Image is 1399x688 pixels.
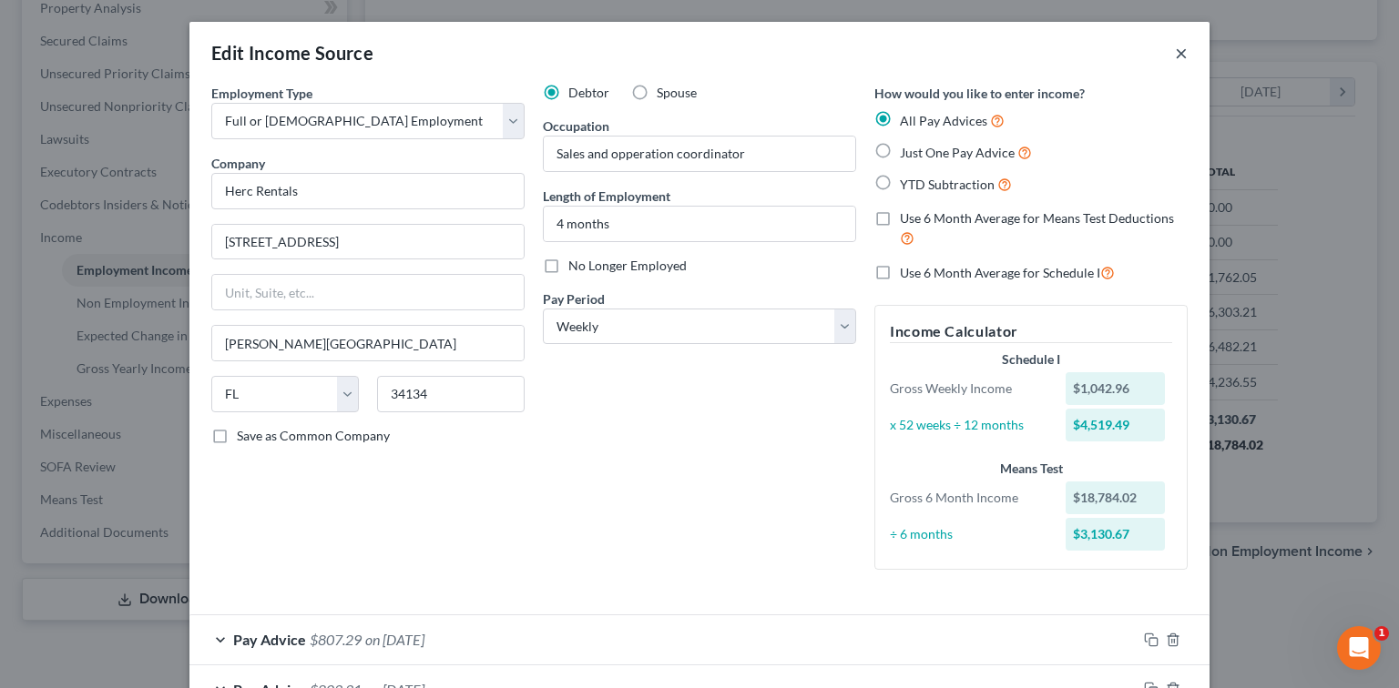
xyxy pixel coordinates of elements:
span: Company [211,156,265,171]
span: YTD Subtraction [900,177,995,192]
span: Debtor [568,85,609,100]
label: Occupation [543,116,609,136]
iframe: Intercom live chat [1337,626,1381,670]
div: $1,042.96 [1066,372,1166,405]
input: Enter address... [212,225,524,259]
h5: Income Calculator [890,320,1172,343]
span: All Pay Advices [900,113,987,128]
span: on [DATE] [365,631,424,648]
span: Use 6 Month Average for Means Test Deductions [900,210,1174,226]
div: x 52 weeks ÷ 12 months [881,416,1057,434]
div: $18,784.02 [1066,481,1166,514]
span: Save as Common Company [237,428,390,443]
input: Enter zip... [377,376,525,412]
div: Gross 6 Month Income [881,489,1057,507]
div: Schedule I [890,350,1172,369]
span: Pay Period [543,291,605,307]
span: No Longer Employed [568,258,687,273]
div: Gross Weekly Income [881,379,1057,398]
div: $3,130.67 [1066,518,1166,551]
span: $807.29 [310,631,362,648]
span: Spouse [657,85,697,100]
div: ÷ 6 months [881,525,1057,543]
span: 1 [1374,626,1389,641]
label: Length of Employment [543,187,670,206]
div: Means Test [890,460,1172,478]
span: Employment Type [211,86,312,101]
input: -- [544,137,855,171]
button: × [1175,42,1188,64]
input: ex: 2 years [544,207,855,241]
div: Edit Income Source [211,40,373,66]
input: Unit, Suite, etc... [212,275,524,309]
span: Use 6 Month Average for Schedule I [900,265,1100,280]
label: How would you like to enter income? [874,84,1085,103]
span: Pay Advice [233,631,306,648]
input: Search company by name... [211,173,525,209]
span: Just One Pay Advice [900,145,1015,160]
input: Enter city... [212,326,524,360]
div: $4,519.49 [1066,409,1166,441]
